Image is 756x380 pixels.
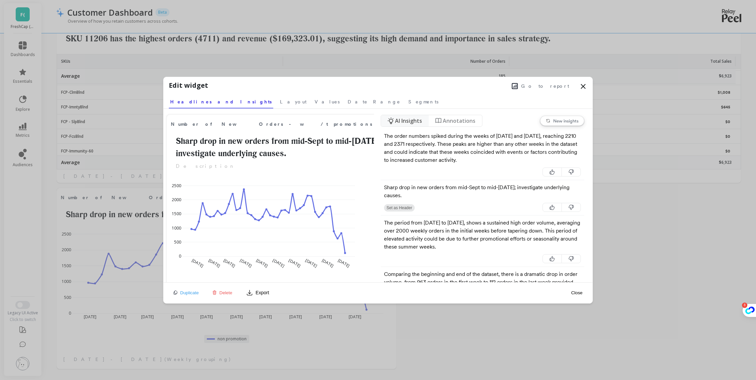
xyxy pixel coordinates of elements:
[521,83,569,89] span: Go to report
[569,290,585,296] button: Close
[443,117,475,125] span: Annotations
[210,290,235,296] button: Delete
[540,116,584,126] button: New insights
[348,98,400,105] span: Date Range
[171,121,372,128] span: Number of New Orders - w/t promotions
[315,98,340,105] span: Values
[280,98,307,105] span: Layout
[173,291,177,295] img: duplicate icon
[171,162,396,170] p: Description
[384,132,581,164] p: The order numbers spiked during the weeks of [DATE] and [DATE], reaching 2210 and 2371 respective...
[384,219,581,251] p: The period from [DATE] to [DATE], shows a sustained high order volume, averaging over 2000 weekly...
[169,93,587,108] nav: Tabs
[510,82,571,90] button: Go to report
[384,204,415,212] button: Set as Header
[408,98,438,105] span: Segments
[384,270,581,302] p: Comparing the beginning and end of the dataset, there is a dramatic drop in order volume, from 96...
[553,118,579,123] span: New insights
[171,135,396,160] h2: Sharp drop in new orders from mid-Sept to mid-[DATE]; investigate underlying causes.
[180,290,199,295] span: Duplicate
[171,290,201,296] button: Duplicate
[220,290,233,295] span: Delete
[170,98,272,105] span: Headlines and Insights
[395,117,422,125] span: AI Insights
[244,287,272,298] button: Export
[384,183,581,200] p: Sharp drop in new orders from mid-Sept to mid-[DATE]; investigate underlying causes.
[169,80,208,90] h1: Edit widget
[171,119,375,129] span: Number of New Orders - w/t promotions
